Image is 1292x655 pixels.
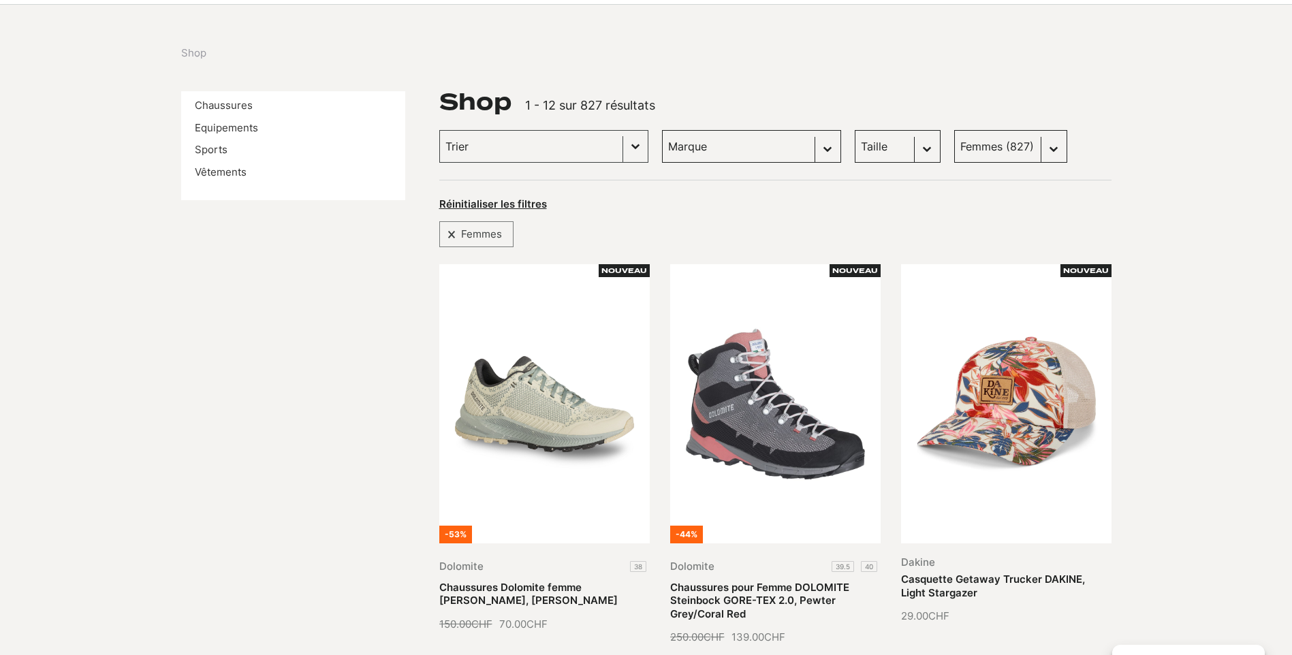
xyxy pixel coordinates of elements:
[195,165,247,178] a: Vêtements
[623,131,648,162] button: Basculer la liste
[670,581,849,620] a: Chaussures pour Femme DOLOMITE Steinbock GORE-TEX 2.0, Pewter Grey/Coral Red
[445,138,617,155] input: Trier
[195,143,227,156] a: Sports
[439,221,514,247] div: Femmes
[181,46,206,61] span: Shop
[456,225,507,243] span: Femmes
[525,98,655,112] span: 1 - 12 sur 827 résultats
[439,91,511,113] h1: Shop
[439,197,547,211] button: Réinitialiser les filtres
[195,99,253,112] a: Chaussures
[181,46,206,61] nav: breadcrumbs
[195,121,258,134] a: Equipements
[439,581,618,607] a: Chaussures Dolomite femme [PERSON_NAME], [PERSON_NAME]
[901,573,1085,599] a: Casquette Getaway Trucker DAKINE, Light Stargazer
